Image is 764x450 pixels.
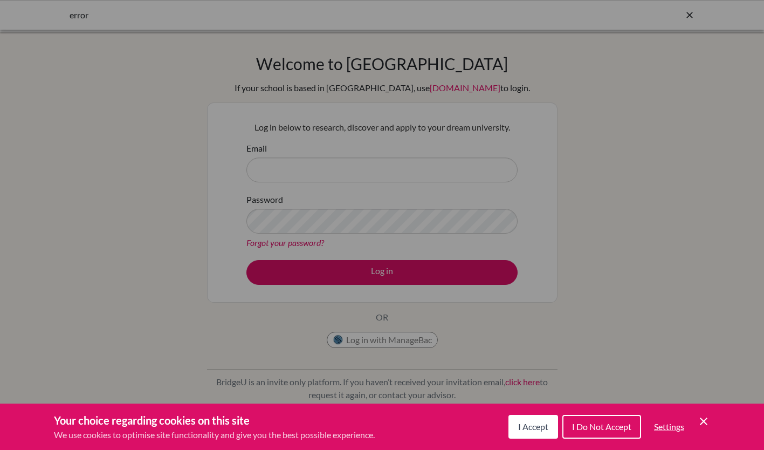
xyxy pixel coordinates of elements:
[508,415,558,439] button: I Accept
[54,412,375,428] h3: Your choice regarding cookies on this site
[518,421,548,432] span: I Accept
[54,428,375,441] p: We use cookies to optimise site functionality and give you the best possible experience.
[572,421,631,432] span: I Do Not Accept
[654,421,684,432] span: Settings
[697,415,710,428] button: Save and close
[645,416,693,438] button: Settings
[562,415,641,439] button: I Do Not Accept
